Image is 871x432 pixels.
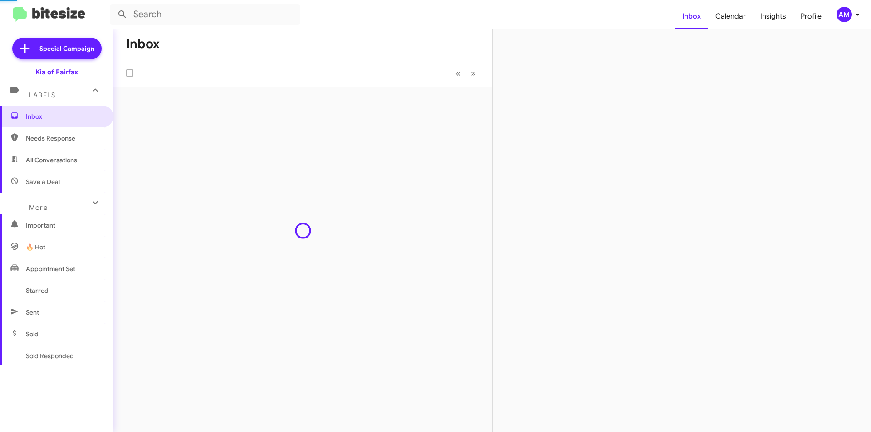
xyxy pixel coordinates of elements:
a: Special Campaign [12,38,102,59]
span: Sent [26,308,39,317]
span: More [29,204,48,212]
a: Calendar [708,3,753,29]
div: Kia of Fairfax [35,68,78,77]
button: Previous [450,64,466,83]
nav: Page navigation example [450,64,481,83]
span: « [455,68,460,79]
a: Inbox [675,3,708,29]
span: 🔥 Hot [26,243,45,252]
div: AM [837,7,852,22]
span: Sold [26,330,39,339]
span: Appointment Set [26,264,75,273]
h1: Inbox [126,37,160,51]
span: Sold Responded [26,351,74,360]
span: Starred [26,286,49,295]
a: Insights [753,3,793,29]
a: Profile [793,3,829,29]
span: Special Campaign [39,44,94,53]
span: Needs Response [26,134,103,143]
span: All Conversations [26,155,77,165]
button: AM [829,7,861,22]
span: Important [26,221,103,230]
button: Next [465,64,481,83]
span: Inbox [26,112,103,121]
span: Labels [29,91,55,99]
span: Save a Deal [26,177,60,186]
span: » [471,68,476,79]
input: Search [110,4,300,25]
